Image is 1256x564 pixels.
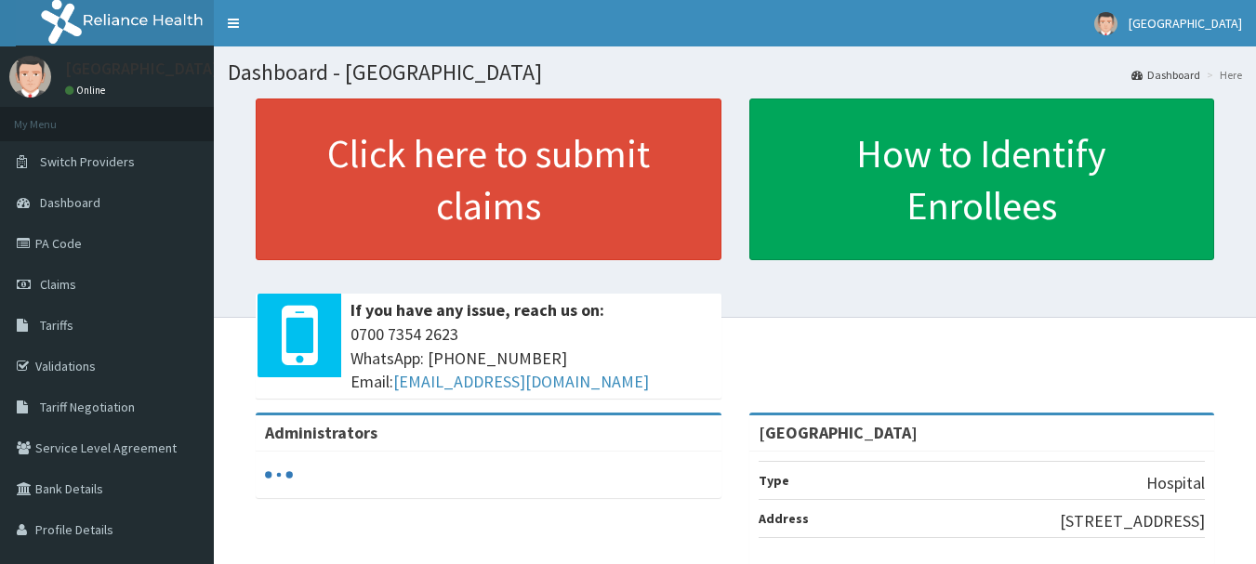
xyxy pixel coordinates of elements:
[759,510,809,527] b: Address
[1146,471,1205,495] p: Hospital
[393,371,649,392] a: [EMAIL_ADDRESS][DOMAIN_NAME]
[40,317,73,334] span: Tariffs
[1202,67,1242,83] li: Here
[40,194,100,211] span: Dashboard
[65,84,110,97] a: Online
[350,322,712,394] span: 0700 7354 2623 WhatsApp: [PHONE_NUMBER] Email:
[265,461,293,489] svg: audio-loading
[9,56,51,98] img: User Image
[40,399,135,415] span: Tariff Negotiation
[228,60,1242,85] h1: Dashboard - [GEOGRAPHIC_DATA]
[350,299,604,321] b: If you have any issue, reach us on:
[40,276,76,293] span: Claims
[1060,509,1205,533] p: [STREET_ADDRESS]
[256,98,721,260] a: Click here to submit claims
[40,153,135,170] span: Switch Providers
[1131,67,1200,83] a: Dashboard
[1129,15,1242,32] span: [GEOGRAPHIC_DATA]
[1094,12,1117,35] img: User Image
[65,60,218,77] p: [GEOGRAPHIC_DATA]
[749,98,1215,260] a: How to Identify Enrollees
[265,422,377,443] b: Administrators
[759,422,918,443] strong: [GEOGRAPHIC_DATA]
[759,472,789,489] b: Type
